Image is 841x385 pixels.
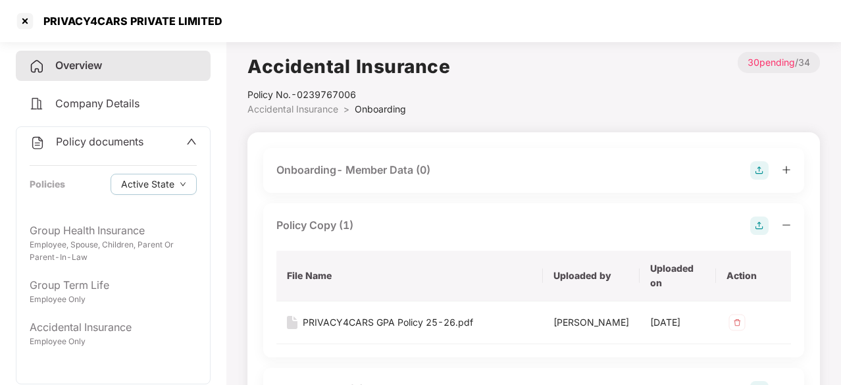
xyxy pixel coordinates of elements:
[276,217,353,234] div: Policy Copy (1)
[36,14,222,28] div: PRIVACY4CARS PRIVATE LIMITED
[30,239,197,264] div: Employee, Spouse, Children, Parent Or Parent-In-Law
[726,312,748,333] img: svg+xml;base64,PHN2ZyB4bWxucz0iaHR0cDovL3d3dy53My5vcmcvMjAwMC9zdmciIHdpZHRoPSIzMiIgaGVpZ2h0PSIzMi...
[55,59,102,72] span: Overview
[303,315,473,330] div: PRIVACY4CARS GPA Policy 25-26.pdf
[30,277,197,294] div: Group Term Life
[650,315,705,330] div: [DATE]
[543,251,640,301] th: Uploaded by
[782,220,791,230] span: minus
[344,103,349,115] span: >
[355,103,406,115] span: Onboarding
[276,251,543,301] th: File Name
[750,217,769,235] img: svg+xml;base64,PHN2ZyB4bWxucz0iaHR0cDovL3d3dy53My5vcmcvMjAwMC9zdmciIHdpZHRoPSIyOCIgaGVpZ2h0PSIyOC...
[29,96,45,112] img: svg+xml;base64,PHN2ZyB4bWxucz0iaHR0cDovL3d3dy53My5vcmcvMjAwMC9zdmciIHdpZHRoPSIyNCIgaGVpZ2h0PSIyNC...
[121,177,174,192] span: Active State
[30,294,197,306] div: Employee Only
[750,161,769,180] img: svg+xml;base64,PHN2ZyB4bWxucz0iaHR0cDovL3d3dy53My5vcmcvMjAwMC9zdmciIHdpZHRoPSIyOCIgaGVpZ2h0PSIyOC...
[30,135,45,151] img: svg+xml;base64,PHN2ZyB4bWxucz0iaHR0cDovL3d3dy53My5vcmcvMjAwMC9zdmciIHdpZHRoPSIyNCIgaGVpZ2h0PSIyNC...
[553,315,629,330] div: [PERSON_NAME]
[716,251,791,301] th: Action
[30,319,197,336] div: Accidental Insurance
[29,59,45,74] img: svg+xml;base64,PHN2ZyB4bWxucz0iaHR0cDovL3d3dy53My5vcmcvMjAwMC9zdmciIHdpZHRoPSIyNCIgaGVpZ2h0PSIyNC...
[56,135,143,148] span: Policy documents
[287,316,297,329] img: svg+xml;base64,PHN2ZyB4bWxucz0iaHR0cDovL3d3dy53My5vcmcvMjAwMC9zdmciIHdpZHRoPSIxNiIgaGVpZ2h0PSIyMC...
[782,165,791,174] span: plus
[738,52,820,73] p: / 34
[247,52,450,81] h1: Accidental Insurance
[247,103,338,115] span: Accidental Insurance
[55,97,140,110] span: Company Details
[186,136,197,147] span: up
[30,222,197,239] div: Group Health Insurance
[276,162,430,178] div: Onboarding- Member Data (0)
[180,181,186,188] span: down
[30,177,65,192] div: Policies
[111,174,197,195] button: Active Statedown
[640,251,716,301] th: Uploaded on
[30,336,197,348] div: Employee Only
[748,57,795,68] span: 30 pending
[247,88,450,102] div: Policy No.- 0239767006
